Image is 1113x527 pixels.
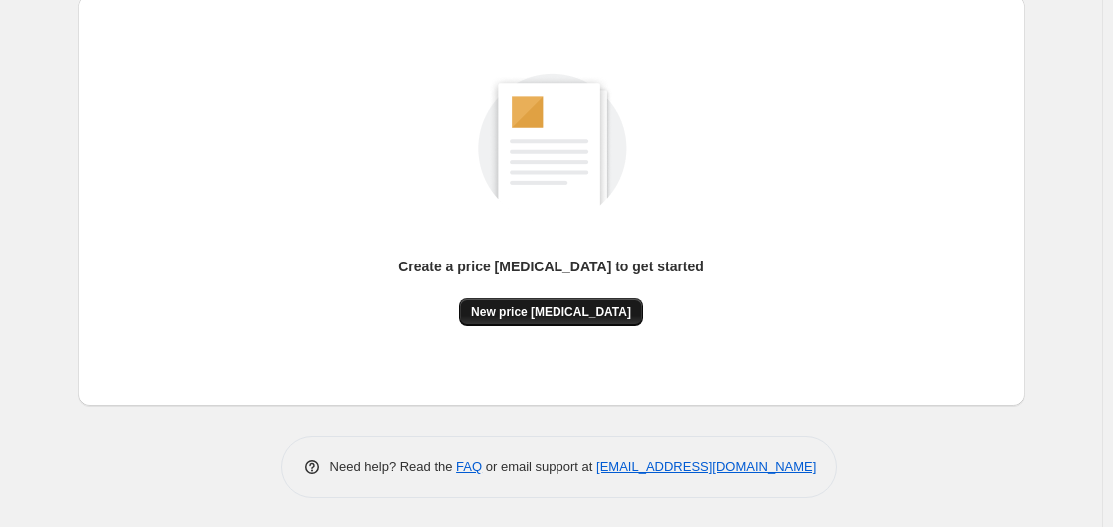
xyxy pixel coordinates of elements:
[482,459,596,474] span: or email support at
[330,459,457,474] span: Need help? Read the
[471,304,631,320] span: New price [MEDICAL_DATA]
[596,459,816,474] a: [EMAIL_ADDRESS][DOMAIN_NAME]
[456,459,482,474] a: FAQ
[398,257,704,276] p: Create a price [MEDICAL_DATA] to get started
[459,298,643,326] button: New price [MEDICAL_DATA]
